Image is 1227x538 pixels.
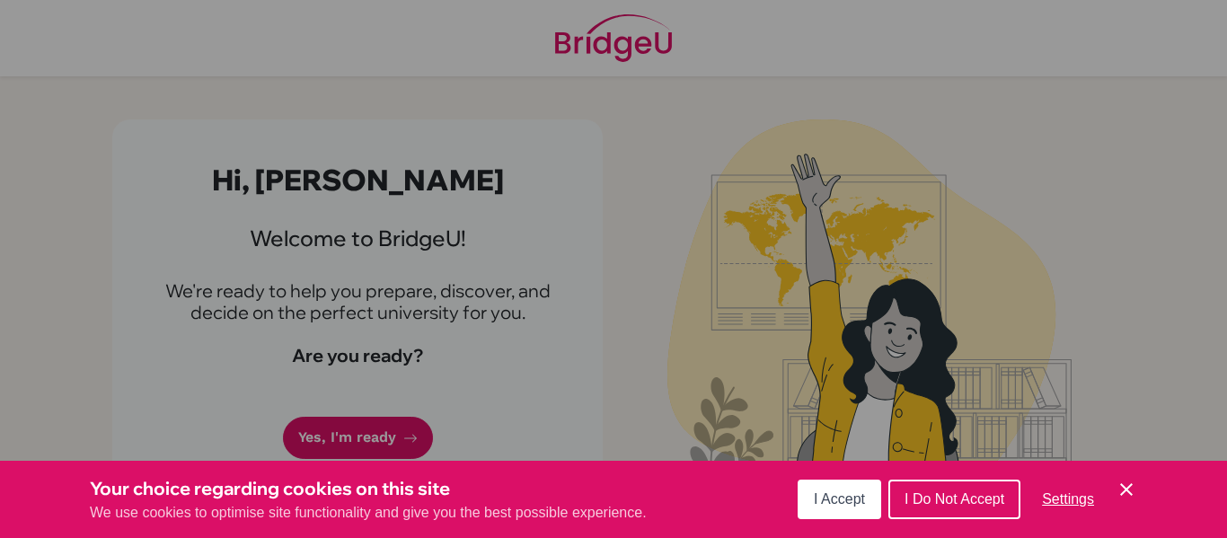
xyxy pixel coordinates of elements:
[90,475,647,502] h3: Your choice regarding cookies on this site
[1042,491,1094,507] span: Settings
[798,480,881,519] button: I Accept
[905,491,1004,507] span: I Do Not Accept
[1116,479,1137,500] button: Save and close
[888,480,1020,519] button: I Do Not Accept
[814,491,865,507] span: I Accept
[1028,481,1108,517] button: Settings
[90,502,647,524] p: We use cookies to optimise site functionality and give you the best possible experience.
